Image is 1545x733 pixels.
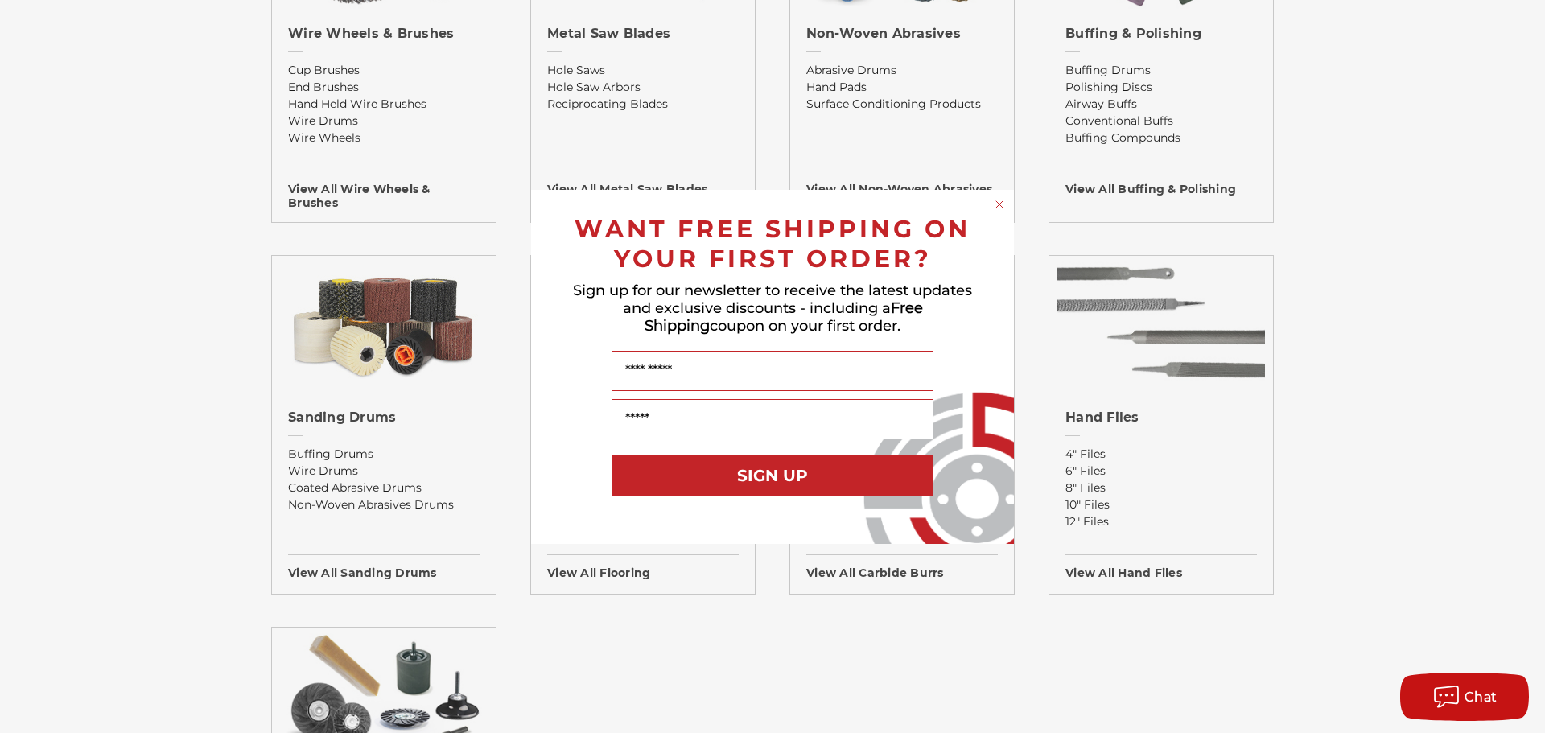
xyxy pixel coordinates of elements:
button: Close dialog [991,196,1007,212]
span: Sign up for our newsletter to receive the latest updates and exclusive discounts - including a co... [573,282,972,335]
span: WANT FREE SHIPPING ON YOUR FIRST ORDER? [575,214,970,274]
button: Chat [1400,673,1529,721]
span: Free Shipping [645,299,923,335]
span: Chat [1465,690,1498,705]
button: SIGN UP [612,455,933,496]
